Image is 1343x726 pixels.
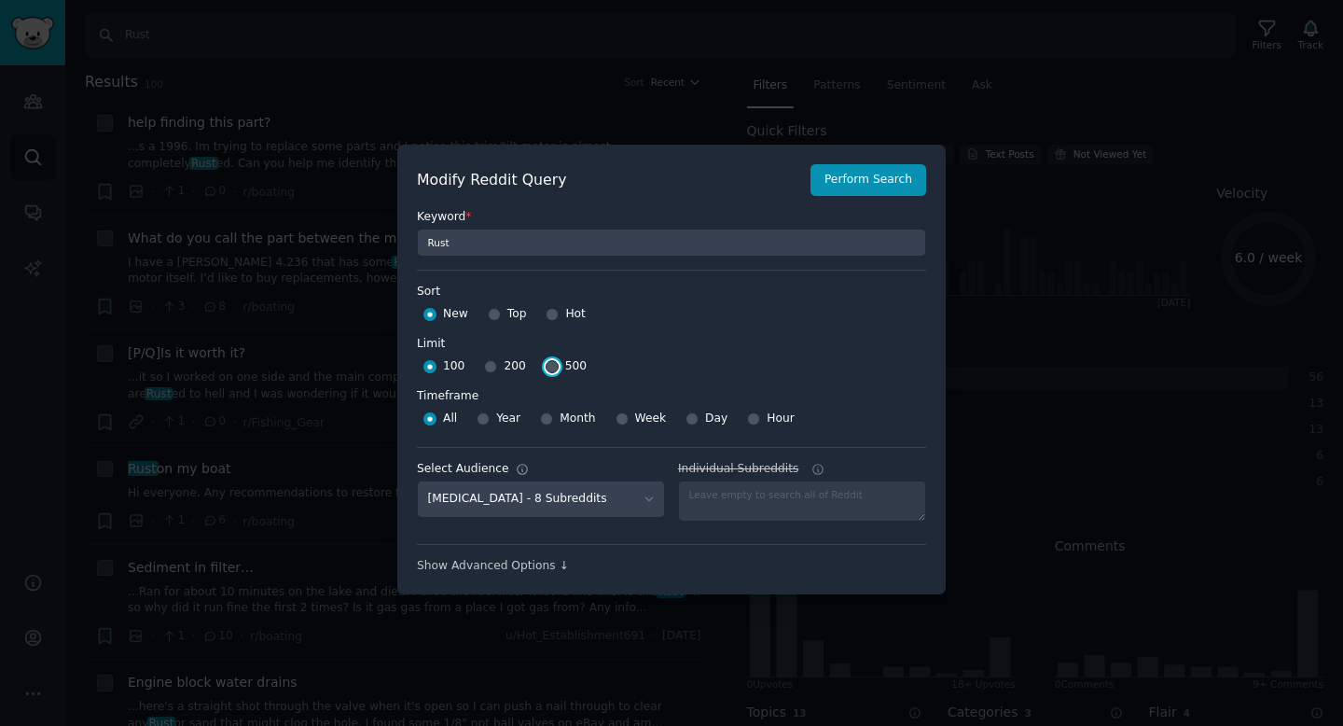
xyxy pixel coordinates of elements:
label: Individual Subreddits [678,461,926,478]
span: 500 [565,358,587,375]
span: All [443,411,457,427]
h2: Modify Reddit Query [417,169,800,192]
label: Keyword [417,209,926,226]
span: Year [496,411,520,427]
span: New [443,306,468,323]
span: Day [705,411,727,427]
label: Sort [417,284,926,300]
label: Timeframe [417,382,926,405]
div: Show Advanced Options ↓ [417,558,926,575]
span: Month [560,411,595,427]
button: Perform Search [810,164,926,196]
span: Week [635,411,667,427]
div: Select Audience [417,461,509,478]
span: 100 [443,358,464,375]
input: Keyword to search on Reddit [417,229,926,257]
span: Hour [767,411,795,427]
span: Hot [565,306,586,323]
div: Limit [417,336,445,353]
span: Top [507,306,527,323]
span: 200 [504,358,525,375]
